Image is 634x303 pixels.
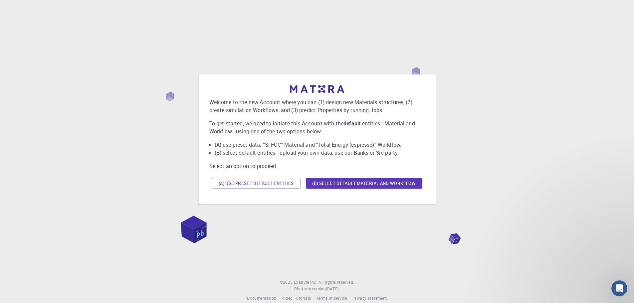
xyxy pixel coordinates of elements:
a: [DATE]. [326,286,340,292]
span: [DATE] . [326,286,340,291]
span: © 2025 [280,279,294,286]
b: default [343,120,361,127]
iframe: Intercom live chat [611,280,627,296]
a: Documentation [247,295,276,302]
a: Privacy statement [352,295,387,302]
span: Exabyte Inc. [294,279,317,285]
span: Soporte [13,5,37,11]
button: (B) Select default material and workflow [306,178,422,189]
p: To get started, we need to initiate this Account with the entities - Material and Workflow - usin... [209,119,425,135]
li: (A) use preset data: “Si FCC” Material and “Total Energy (espresso)” Workflow. [215,141,425,149]
img: logo [290,85,344,93]
a: Video Tutorials [282,295,311,302]
span: All rights reserved. [318,279,354,286]
li: (B) select default entities - upload your own data, use our Banks or 3rd party [215,149,425,157]
span: Documentation [247,295,276,301]
button: (A) Use preset default entities [212,178,301,189]
span: Video Tutorials [282,295,311,301]
span: Terms of service [316,295,347,301]
p: Select an option to proceed. [209,162,425,170]
span: Privacy statement [352,295,387,301]
a: Exabyte Inc. [294,279,317,286]
p: Welcome to the new Account where you can (1) design new Materials structures, (2) create simulati... [209,98,425,114]
span: Platform version [294,286,326,292]
a: Terms of service [316,295,347,302]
